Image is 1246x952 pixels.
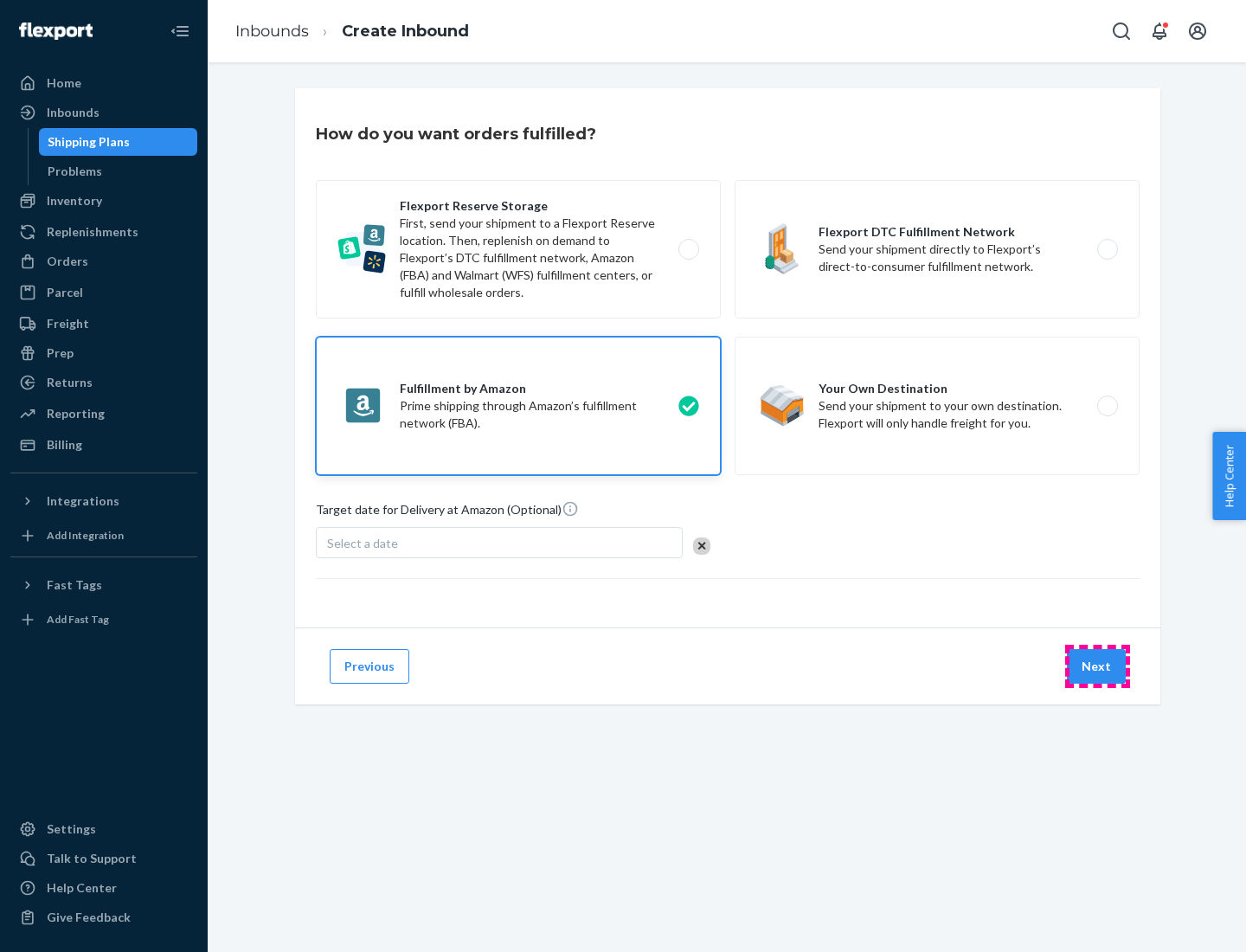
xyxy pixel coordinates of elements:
[10,369,197,396] a: Returns
[1067,649,1126,684] button: Next
[327,536,398,550] span: Select a date
[10,487,197,515] button: Integrations
[47,492,119,510] div: Integrations
[10,874,197,902] a: Help Center
[48,163,102,180] div: Problems
[47,253,88,270] div: Orders
[316,123,596,145] h3: How do you want orders fulfilled?
[235,22,309,41] a: Inbounds
[47,405,105,422] div: Reporting
[47,850,137,867] div: Talk to Support
[19,23,93,40] img: Flexport logo
[10,522,197,550] a: Add Integration
[10,187,197,215] a: Inventory
[47,374,93,391] div: Returns
[10,431,197,459] a: Billing
[39,128,198,156] a: Shipping Plans
[47,74,81,92] div: Home
[47,909,131,926] div: Give Feedback
[48,133,130,151] div: Shipping Plans
[47,879,117,897] div: Help Center
[163,14,197,48] button: Close Navigation
[10,279,197,306] a: Parcel
[10,845,197,872] a: Talk to Support
[10,69,197,97] a: Home
[1212,432,1246,520] button: Help Center
[10,571,197,599] button: Fast Tags
[39,158,198,185] a: Problems
[10,400,197,428] a: Reporting
[47,576,102,594] div: Fast Tags
[47,223,138,241] div: Replenishments
[47,284,83,301] div: Parcel
[222,6,483,57] ol: breadcrumbs
[1180,14,1215,48] button: Open account menu
[47,315,89,332] div: Freight
[342,22,469,41] a: Create Inbound
[47,820,96,838] div: Settings
[330,649,409,684] button: Previous
[10,904,197,931] button: Give Feedback
[1142,14,1177,48] button: Open notifications
[47,192,102,209] div: Inventory
[316,500,579,525] span: Target date for Delivery at Amazon (Optional)
[47,528,124,543] div: Add Integration
[47,612,109,627] div: Add Fast Tag
[10,339,197,367] a: Prep
[10,99,197,126] a: Inbounds
[10,606,197,634] a: Add Fast Tag
[10,218,197,246] a: Replenishments
[10,248,197,275] a: Orders
[10,815,197,843] a: Settings
[47,436,82,453] div: Billing
[10,310,197,338] a: Freight
[47,104,100,121] div: Inbounds
[47,344,74,362] div: Prep
[1104,14,1139,48] button: Open Search Box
